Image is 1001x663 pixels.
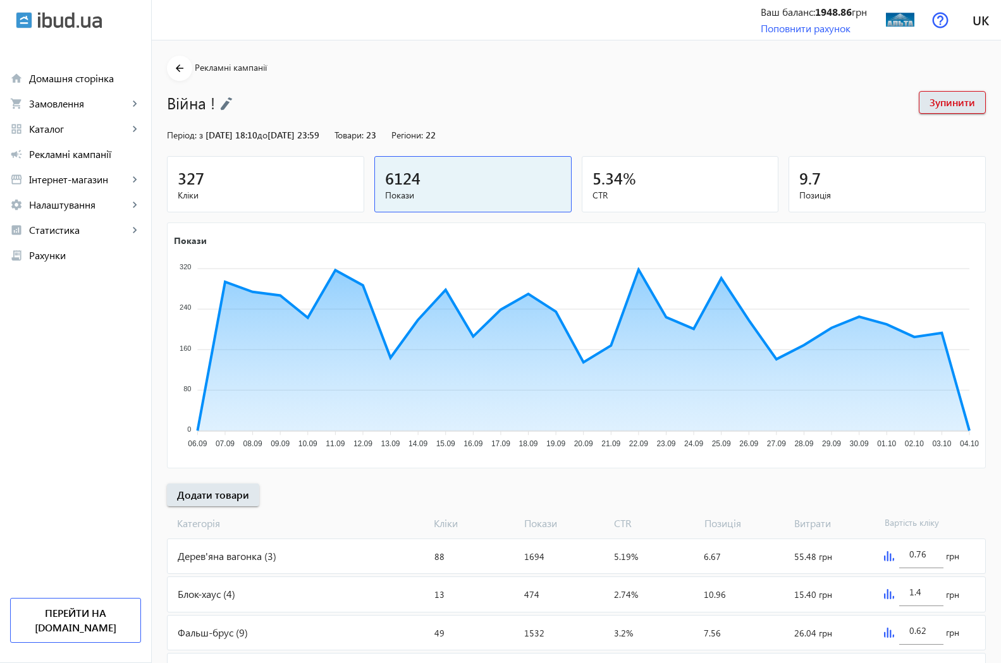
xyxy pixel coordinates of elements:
span: 1694 [524,550,544,563]
span: Зупинити [930,95,975,109]
span: Рекламні кампанії [29,148,141,161]
span: 474 [524,588,539,600]
span: Позиція [799,189,975,202]
tspan: 17.09 [491,439,510,448]
span: 55.48 грн [794,550,832,563]
span: % [623,167,636,188]
span: CTR [609,516,699,530]
tspan: 25.09 [712,439,731,448]
tspan: 80 [183,385,191,392]
span: 327 [178,167,204,188]
div: Фальш-брус (9) [168,616,429,650]
mat-icon: keyboard_arrow_right [128,173,141,186]
tspan: 23.09 [656,439,675,448]
span: Товари: [335,129,364,141]
span: 5.34 [593,167,623,188]
tspan: 22.09 [629,439,648,448]
span: 2.74% [614,588,638,600]
mat-icon: keyboard_arrow_right [128,224,141,236]
span: грн [946,626,959,639]
h1: Війна ! [167,92,906,114]
tspan: 06.09 [188,439,207,448]
tspan: 20.09 [574,439,593,448]
button: Зупинити [919,91,986,114]
div: Дерев'яна вагонка (3) [168,539,429,573]
tspan: 04.10 [960,439,979,448]
mat-icon: keyboard_arrow_right [128,97,141,110]
mat-icon: keyboard_arrow_right [128,198,141,211]
span: 88 [434,550,445,563]
tspan: 19.09 [546,439,565,448]
tspan: 16.09 [464,439,482,448]
tspan: 12.09 [353,439,372,448]
span: до [257,129,267,141]
span: Категорія [167,516,429,530]
img: help.svg [932,12,949,28]
mat-icon: analytics [10,224,23,236]
span: 3.2% [614,627,633,639]
span: 6.67 [704,550,721,563]
span: Покази [519,516,609,530]
tspan: 160 [180,344,191,352]
tspan: 03.10 [932,439,951,448]
span: 15.40 грн [794,588,832,600]
tspan: 11.09 [326,439,345,448]
tspan: 27.09 [767,439,786,448]
img: graph.svg [884,628,894,638]
span: Домашня сторінка [29,72,141,85]
span: 9.7 [799,167,821,188]
span: 7.56 [704,627,721,639]
img: graph.svg [884,551,894,561]
tspan: 14.09 [408,439,427,448]
span: [DATE] 18:10 [DATE] 23:59 [206,129,319,141]
span: Кліки [429,516,519,530]
span: Інтернет-магазин [29,173,128,186]
div: Блок-хаус (4) [168,577,429,611]
span: грн [946,588,959,601]
mat-icon: shopping_cart [10,97,23,110]
tspan: 15.09 [436,439,455,448]
span: Статистика [29,224,128,236]
tspan: 0 [187,425,191,433]
img: 30096267ab8a016071949415137317-1284282106.jpg [886,6,914,34]
span: 1532 [524,627,544,639]
tspan: 240 [180,303,191,311]
img: graph.svg [884,589,894,599]
span: Позиція [699,516,789,530]
span: грн [946,550,959,563]
a: Поповнити рахунок [761,21,851,35]
button: Додати товари [167,484,259,506]
tspan: 08.09 [243,439,262,448]
span: Вартість кліку [880,516,969,530]
span: Замовлення [29,97,128,110]
span: Покази [385,189,561,202]
text: Покази [174,234,207,246]
tspan: 21.09 [601,439,620,448]
span: Витрати [789,516,879,530]
a: Перейти на [DOMAIN_NAME] [10,598,141,643]
span: 13 [434,588,445,600]
span: 6124 [385,167,421,188]
img: ibud.svg [16,12,32,28]
span: Каталог [29,123,128,135]
span: Рекламні кампанії [195,61,267,73]
span: Період: з [167,129,203,141]
mat-icon: campaign [10,148,23,161]
tspan: 13.09 [381,439,400,448]
span: 23 [366,129,376,141]
b: 1948.86 [815,5,852,18]
tspan: 28.09 [794,439,813,448]
mat-icon: home [10,72,23,85]
div: Ваш баланс: грн [761,5,867,19]
span: Регіони: [391,129,423,141]
tspan: 24.09 [684,439,703,448]
img: ibud_text.svg [38,12,102,28]
mat-icon: storefront [10,173,23,186]
tspan: 07.09 [216,439,235,448]
span: Налаштування [29,198,128,211]
span: 49 [434,627,445,639]
tspan: 10.09 [298,439,317,448]
tspan: 29.09 [822,439,841,448]
span: uk [973,12,989,28]
span: 5.19% [614,550,638,563]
